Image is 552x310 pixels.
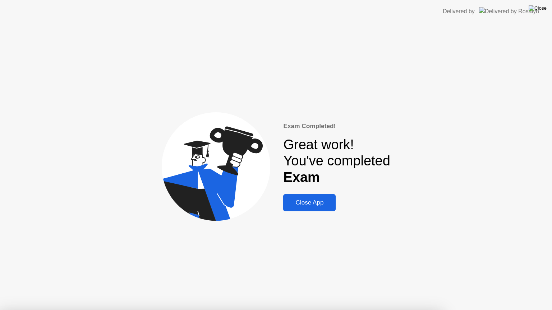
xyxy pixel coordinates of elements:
b: Exam [283,170,319,185]
img: Delivered by Rosalyn [479,7,539,15]
img: Close [529,5,547,11]
div: Close App [285,199,333,206]
div: Great work! You've completed [283,137,390,186]
div: Delivered by [443,7,475,16]
div: Exam Completed! [283,122,390,131]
